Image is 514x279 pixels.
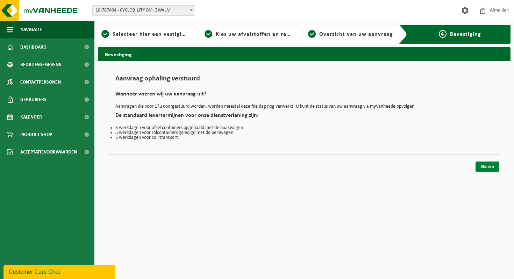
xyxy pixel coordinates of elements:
a: 3Overzicht van uw aanvraag [308,30,393,38]
span: Bevestiging [450,31,481,37]
span: 10-787494 - CYCLOBILITY BV - ZWALM [92,5,195,16]
iframe: chat widget [3,264,117,279]
li: 5 werkdagen voor collitransport [115,135,493,140]
a: Sluiten [476,162,499,172]
span: Selecteer hier een vestiging [113,31,188,37]
a: 2Kies uw afvalstoffen en recipiënten [205,30,290,38]
span: 4 [439,30,447,38]
span: Bedrijfsgegevens [20,56,61,73]
span: Overzicht van uw aanvraag [319,31,393,37]
span: 2 [205,30,212,38]
p: Aanvragen die voor 17u doorgestuurd worden, worden meestal dezelfde dag nog verwerkt. U kunt de s... [115,104,493,109]
span: Kalender [20,108,42,126]
h2: Bevestiging [98,47,511,61]
h2: De standaard levertermijnen voor onze dienstverlening zijn: [115,113,493,122]
span: Product Shop [20,126,52,143]
span: Navigatie [20,21,42,38]
span: 10-787494 - CYCLOBILITY BV - ZWALM [93,6,195,15]
span: Acceptatievoorwaarden [20,143,77,161]
span: 3 [308,30,316,38]
li: 3 werkdagen voor afzetcontainers opgehaald met de haakwagen [115,126,493,130]
h2: Wanneer voeren wij uw aanvraag uit? [115,91,493,101]
a: 1Selecteer hier een vestiging [101,30,187,38]
span: 1 [101,30,109,38]
span: Gebruikers [20,91,47,108]
span: Dashboard [20,38,47,56]
li: 5 werkdagen voor rolcontainers geledigd met de perswagen [115,130,493,135]
span: Contactpersonen [20,73,61,91]
h1: Aanvraag ophaling verstuurd [115,75,493,86]
span: Kies uw afvalstoffen en recipiënten [216,31,312,37]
